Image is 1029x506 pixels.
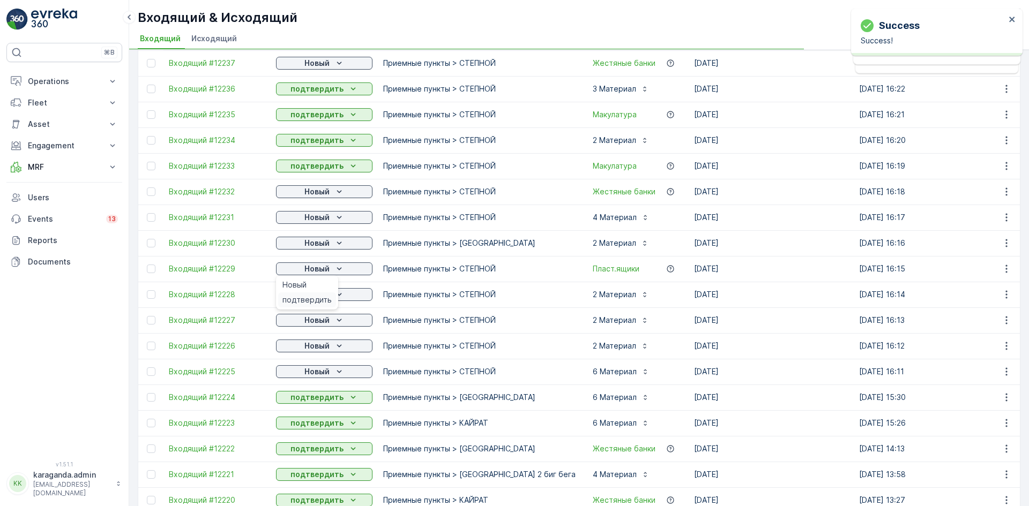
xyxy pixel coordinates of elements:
[586,363,656,380] button: 6 Материал
[6,156,122,178] button: MRF
[31,9,77,30] img: logo_light-DOdMpM7g.png
[28,119,101,130] p: Asset
[276,275,338,309] ul: Новый
[6,92,122,114] button: Fleet
[169,289,265,300] a: Входящий #12228
[593,418,637,428] p: 6 Материал
[586,389,656,406] button: 6 Материал
[593,289,636,300] p: 2 Материал
[282,280,307,290] span: Новый
[383,315,576,326] p: Приемные пункты > СТЕПНОЙ
[276,82,372,95] button: подтвердить
[276,262,372,275] button: Новый
[854,436,1019,462] td: [DATE] 14:13
[593,263,639,274] span: Пласт.ящики
[290,418,344,428] p: подтвердить
[689,333,854,359] td: [DATE]
[169,495,265,505] span: Входящий #12220
[593,443,655,454] a: Жестяные банки
[276,108,372,121] button: подтвердить
[147,316,155,324] div: Toggle Row Selected
[147,187,155,196] div: Toggle Row Selected
[290,135,344,146] p: подтвердить
[276,211,372,224] button: Новый
[147,59,155,67] div: Toggle Row Selected
[854,256,1019,282] td: [DATE] 16:15
[854,230,1019,256] td: [DATE] 16:16
[6,461,122,467] span: v 1.51.1
[854,205,1019,230] td: [DATE] 16:17
[6,208,122,230] a: Events13
[593,84,636,94] p: 3 Материал
[383,135,576,146] p: Приемные пункты > СТЕПНОЙ
[169,469,265,480] span: Входящий #12221
[290,392,344,403] p: подтвердить
[147,419,155,427] div: Toggle Row Selected
[169,109,265,120] span: Входящий #12235
[276,468,372,481] button: подтвердить
[689,50,854,76] td: [DATE]
[854,307,1019,333] td: [DATE] 16:13
[383,341,576,351] p: Приемные пункты > СТЕПНОЙ
[383,289,576,300] p: Приемные пункты > СТЕПНОЙ
[169,186,265,197] a: Входящий #12232
[586,286,655,303] button: 2 Материал
[593,469,637,480] p: 4 Материал
[169,315,265,326] a: Входящий #12227
[191,33,237,44] span: Исходящий
[586,80,655,97] button: 3 Материал
[383,392,576,403] p: Приемные пункты > [GEOGRAPHIC_DATA]
[169,341,265,351] a: Входящий #12226
[147,367,155,376] div: Toggle Row Selected
[169,443,265,454] span: Входящий #12222
[593,186,655,197] a: Жестяные банки
[689,462,854,487] td: [DATE]
[689,359,854,384] td: [DATE]
[147,110,155,119] div: Toggle Row Selected
[861,35,1005,46] p: Success!
[383,495,576,505] p: Приемные пункты > КАЙРАТ
[383,366,576,377] p: Приемные пункты > СТЕПНОЙ
[854,462,1019,487] td: [DATE] 13:58
[169,161,265,171] span: Входящий #12233
[854,333,1019,359] td: [DATE] 16:12
[586,466,656,483] button: 4 Материал
[383,418,576,428] p: Приемные пункты > КАЙРАТ
[304,58,330,69] p: Новый
[304,186,330,197] p: Новый
[854,359,1019,384] td: [DATE] 16:11
[276,160,372,172] button: подтвердить
[383,212,576,223] p: Приемные пункты > СТЕПНОЙ
[689,127,854,153] td: [DATE]
[593,161,637,171] a: Макулатура
[304,212,330,223] p: Новый
[689,230,854,256] td: [DATE]
[140,33,181,44] span: Входящий
[28,256,118,267] p: Documents
[854,76,1019,102] td: [DATE] 16:22
[304,366,330,377] p: Новый
[276,391,372,404] button: подтвердить
[147,444,155,453] div: Toggle Row Selected
[593,238,636,248] p: 2 Материал
[169,418,265,428] a: Входящий #12223
[169,84,265,94] span: Входящий #12236
[593,212,637,223] p: 4 Материал
[689,256,854,282] td: [DATE]
[6,230,122,251] a: Reports
[147,213,155,222] div: Toggle Row Selected
[9,475,26,492] div: KK
[169,392,265,403] span: Входящий #12224
[854,282,1019,307] td: [DATE] 16:14
[169,263,265,274] a: Входящий #12229
[689,307,854,333] td: [DATE]
[383,443,576,454] p: Приемные пункты > [GEOGRAPHIC_DATA]
[383,58,576,69] p: Приемные пункты > СТЕПНОЙ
